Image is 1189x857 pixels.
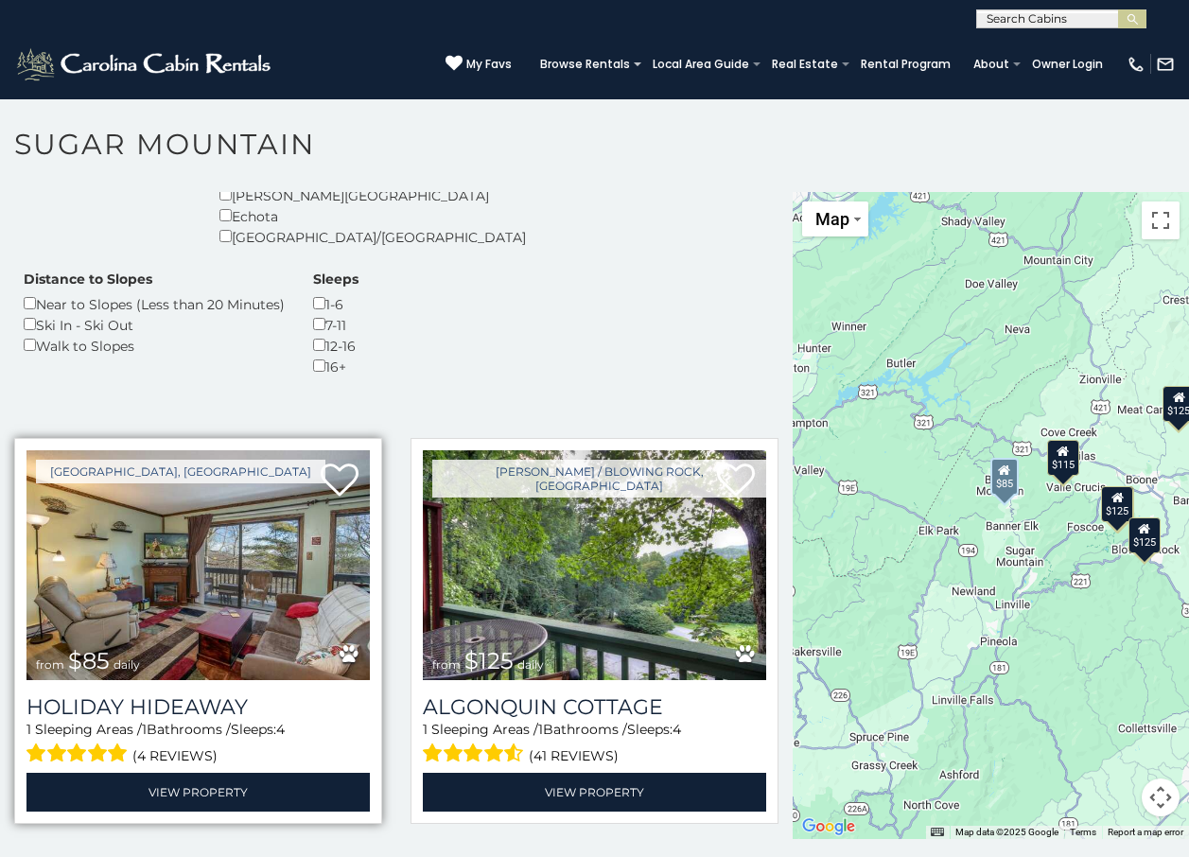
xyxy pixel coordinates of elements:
[1070,827,1096,837] a: Terms (opens in new tab)
[24,335,285,356] div: Walk to Slopes
[529,743,619,768] span: (41 reviews)
[142,721,147,738] span: 1
[26,720,370,768] div: Sleeping Areas / Bathrooms / Sleeps:
[26,721,31,738] span: 1
[313,356,358,376] div: 16+
[1023,51,1112,78] a: Owner Login
[538,721,543,738] span: 1
[219,184,526,205] div: [PERSON_NAME][GEOGRAPHIC_DATA]
[1108,827,1183,837] a: Report a map error
[517,657,544,672] span: daily
[26,773,370,812] a: View Property
[313,335,358,356] div: 12-16
[313,314,358,335] div: 7-11
[797,814,860,839] a: Open this area in Google Maps (opens a new window)
[1102,486,1134,522] div: $125
[423,773,766,812] a: View Property
[432,657,461,672] span: from
[219,226,526,247] div: [GEOGRAPHIC_DATA]/[GEOGRAPHIC_DATA]
[114,657,140,672] span: daily
[964,51,1019,78] a: About
[989,458,1018,496] div: $85
[36,460,325,483] a: [GEOGRAPHIC_DATA], [GEOGRAPHIC_DATA]
[14,45,276,83] img: White-1-2.png
[132,743,218,768] span: (4 reviews)
[24,314,285,335] div: Ski In - Ski Out
[26,694,370,720] a: Holiday Hideaway
[1156,55,1175,74] img: mail-regular-white.png
[423,450,766,680] a: Algonquin Cottage from $125 daily
[313,270,358,289] label: Sleeps
[762,51,848,78] a: Real Estate
[276,721,285,738] span: 4
[673,721,681,738] span: 4
[26,450,370,680] a: Holiday Hideaway from $85 daily
[313,293,358,314] div: 1-6
[36,657,64,672] span: from
[24,293,285,314] div: Near to Slopes (Less than 20 Minutes)
[802,201,868,236] button: Change map style
[643,51,759,78] a: Local Area Guide
[851,51,960,78] a: Rental Program
[68,647,110,674] span: $85
[423,720,766,768] div: Sleeping Areas / Bathrooms / Sleeps:
[423,450,766,680] img: Algonquin Cottage
[423,721,428,738] span: 1
[1142,201,1180,239] button: Toggle fullscreen view
[321,462,358,501] a: Add to favorites
[466,56,512,73] span: My Favs
[24,270,152,289] label: Distance to Slopes
[955,827,1058,837] span: Map data ©2025 Google
[219,205,526,226] div: Echota
[1128,517,1160,553] div: $125
[797,814,860,839] img: Google
[432,460,766,498] a: [PERSON_NAME] / Blowing Rock, [GEOGRAPHIC_DATA]
[1142,778,1180,816] button: Map camera controls
[1046,440,1078,476] div: $115
[931,826,944,839] button: Keyboard shortcuts
[423,694,766,720] a: Algonquin Cottage
[1101,486,1133,522] div: $125
[446,55,512,74] a: My Favs
[464,647,514,674] span: $125
[531,51,639,78] a: Browse Rentals
[26,450,370,680] img: Holiday Hideaway
[815,209,849,229] span: Map
[1127,55,1145,74] img: phone-regular-white.png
